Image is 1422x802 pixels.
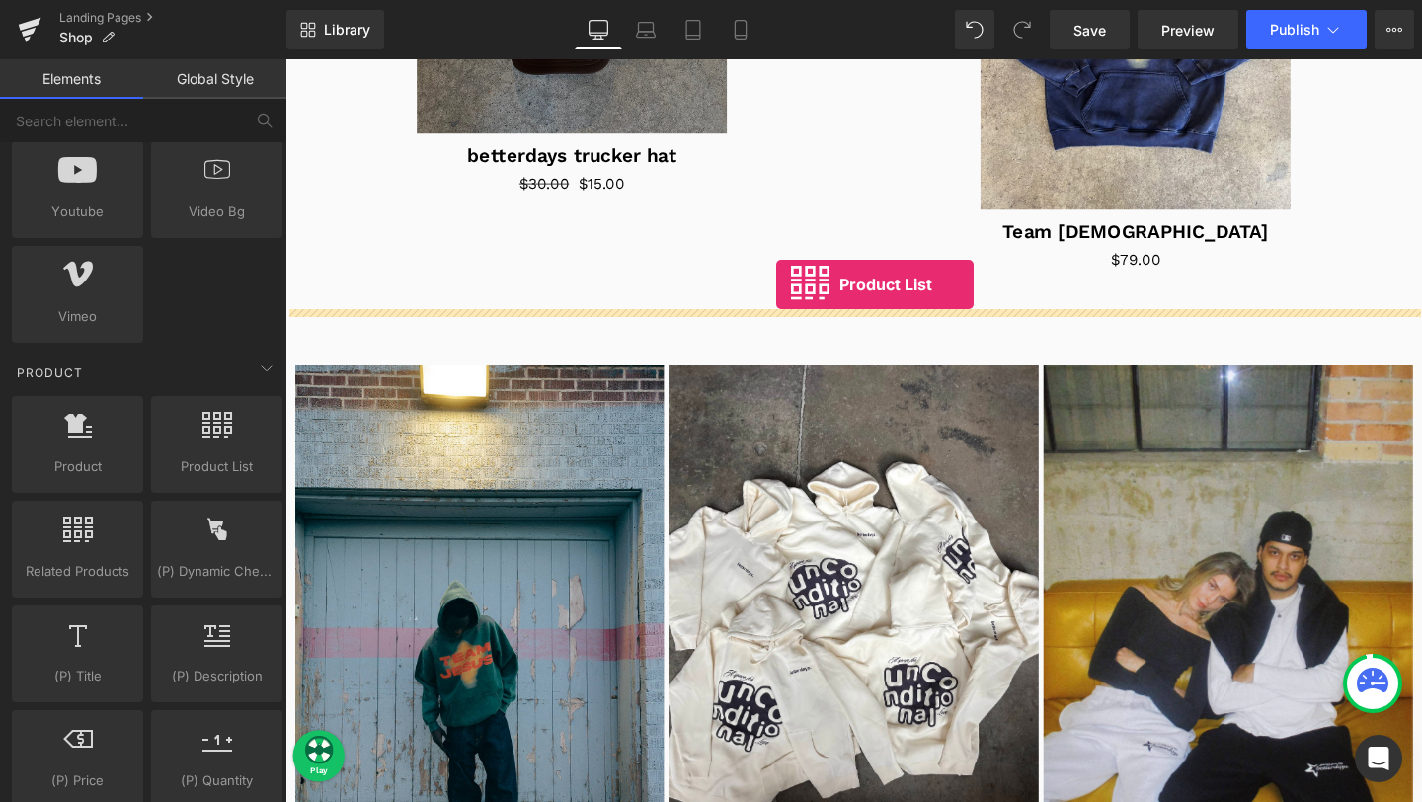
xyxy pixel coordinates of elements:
[192,89,412,113] a: betterdays trucker hat
[18,666,137,686] span: (P) Title
[955,10,994,49] button: Undo
[622,10,670,49] a: Laptop
[1138,10,1238,49] a: Preview
[575,10,622,49] a: Desktop
[1375,10,1414,49] button: More
[157,201,276,222] span: Video Bg
[753,169,1034,193] a: Team [DEMOGRAPHIC_DATA]
[286,10,384,49] a: New Library
[868,200,920,223] span: $79.00
[15,363,85,382] span: Product
[59,30,93,45] span: Shop
[18,561,137,582] span: Related Products
[670,10,717,49] a: Tablet
[1246,10,1367,49] button: Publish
[157,456,276,477] span: Product List
[157,561,276,582] span: (P) Dynamic Checkout Button
[18,770,137,791] span: (P) Price
[1270,22,1319,38] span: Publish
[1161,20,1215,40] span: Preview
[59,10,286,26] a: Landing Pages
[18,306,137,327] span: Vimeo
[157,666,276,686] span: (P) Description
[324,21,370,39] span: Library
[1355,735,1402,782] div: Open Intercom Messenger
[246,121,298,140] span: $30.00
[157,770,276,791] span: (P) Quantity
[1073,20,1106,40] span: Save
[1002,10,1042,49] button: Redo
[18,456,137,477] span: Product
[18,201,137,222] span: Youtube
[143,59,286,99] a: Global Style
[21,741,50,753] div: Play
[308,120,356,143] span: $15.00
[717,10,764,49] a: Mobile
